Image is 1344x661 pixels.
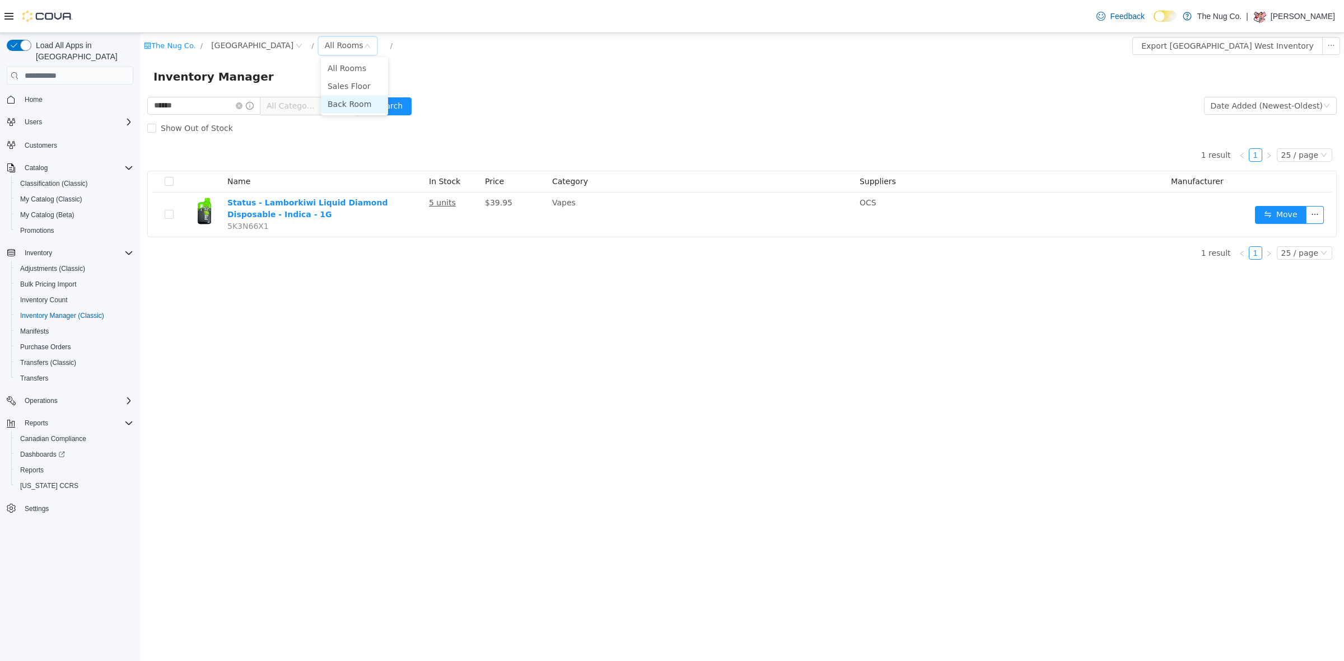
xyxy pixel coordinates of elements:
a: 1 [1109,116,1122,128]
button: My Catalog (Beta) [11,207,138,223]
span: Purchase Orders [20,343,71,351]
div: 25 / page [1141,116,1178,128]
span: Purchase Orders [16,340,133,354]
span: Inventory Count [16,293,133,307]
button: icon: ellipsis [1182,4,1200,22]
button: Customers [2,137,138,153]
img: Cova [22,11,73,22]
a: My Catalog (Beta) [16,208,79,222]
button: Inventory Manager (Classic) [11,308,138,324]
span: Washington CCRS [16,479,133,493]
span: 1213 Dundas Street West [71,6,153,18]
button: Users [20,115,46,129]
button: Home [2,91,138,107]
button: Catalog [20,161,52,175]
span: OCS [720,165,736,174]
span: Transfers (Classic) [16,356,133,369]
span: Inventory Manager (Classic) [20,311,104,320]
span: Reports [16,463,133,477]
span: Promotions [16,224,133,237]
a: [US_STATE] CCRS [16,479,83,493]
li: 1 [1109,115,1122,129]
a: Adjustments (Classic) [16,262,90,275]
button: Manifests [11,324,138,339]
img: Status - Lamborkiwi Liquid Diamond Disposable - Indica - 1G hero shot [50,164,78,192]
i: icon: left [1099,119,1105,126]
a: My Catalog (Classic) [16,193,87,206]
button: Purchase Orders [11,339,138,355]
i: icon: close-circle [96,69,102,76]
span: Price [345,144,364,153]
button: Inventory [2,245,138,261]
span: All Categories [127,67,178,78]
span: Settings [20,501,133,515]
div: Date Added (Newest-Oldest) [1071,64,1183,81]
a: Classification (Classic) [16,177,92,190]
a: Promotions [16,224,59,237]
span: Bulk Pricing Import [20,280,77,289]
button: Inventory [20,246,57,260]
span: Customers [25,141,57,150]
a: 1 [1109,214,1122,226]
i: icon: down [1183,69,1190,77]
button: Settings [2,500,138,517]
span: Catalog [25,163,48,172]
span: Inventory Manager [13,35,141,53]
span: Load All Apps in [GEOGRAPHIC_DATA] [31,40,133,62]
span: Transfers (Classic) [20,358,76,367]
span: / [60,8,63,17]
span: Transfers [16,372,133,385]
div: JASON SMITH [1253,10,1266,23]
span: Reports [20,466,44,475]
span: Dashboards [20,450,65,459]
td: Vapes [408,160,715,204]
a: Purchase Orders [16,340,76,354]
span: Operations [20,394,133,407]
nav: Complex example [7,87,133,546]
span: Bulk Pricing Import [16,278,133,291]
span: Manufacturer [1031,144,1084,153]
span: My Catalog (Classic) [16,193,133,206]
li: Previous Page [1095,213,1109,227]
div: All Rooms [185,4,223,21]
a: Status - Lamborkiwi Liquid Diamond Disposable - Indica - 1G [87,165,248,186]
a: Bulk Pricing Import [16,278,81,291]
button: Canadian Compliance [11,431,138,447]
span: Show Out of Stock [16,91,97,100]
a: Inventory Count [16,293,72,307]
button: Transfers [11,371,138,386]
i: icon: down [1180,119,1187,126]
a: Inventory Manager (Classic) [16,309,109,322]
button: Reports [11,462,138,478]
i: icon: down [1180,217,1187,224]
span: My Catalog (Beta) [16,208,133,222]
i: icon: info-circle [106,69,114,77]
button: Adjustments (Classic) [11,261,138,276]
span: Name [87,144,110,153]
button: Reports [2,415,138,431]
li: Next Page [1122,213,1136,227]
span: Canadian Compliance [16,432,133,446]
button: Bulk Pricing Import [11,276,138,292]
div: 25 / page [1141,214,1178,226]
p: The Nug Co. [1197,10,1242,23]
span: Adjustments (Classic) [20,264,85,273]
span: Dashboards [16,448,133,461]
span: Manifests [20,327,49,336]
span: Feedback [1110,11,1144,22]
button: icon: ellipsis [1166,173,1184,191]
span: Category [412,144,448,153]
li: Previous Page [1095,115,1109,129]
a: Settings [20,502,53,515]
li: Sales Floor [181,44,248,62]
span: Suppliers [720,144,756,153]
button: Reports [20,416,53,430]
span: Classification (Classic) [20,179,88,188]
span: Home [20,92,133,106]
span: / [171,8,174,17]
button: Users [2,114,138,130]
li: All Rooms [181,26,248,44]
span: Canadian Compliance [20,434,86,443]
button: Operations [20,394,62,407]
span: Users [25,118,42,126]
